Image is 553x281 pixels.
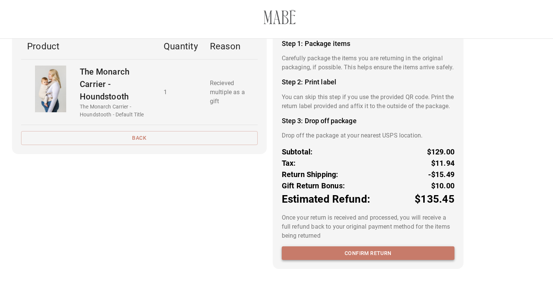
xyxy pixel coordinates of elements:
[431,180,454,191] p: $10.00
[210,79,252,106] p: Recieved multiple as a gift
[282,78,454,86] h4: Step 2: Print label
[282,131,454,140] p: Drop off the package at your nearest USPS location.
[21,131,258,145] button: Back
[282,146,313,157] p: Subtotal:
[427,146,454,157] p: $129.00
[27,40,152,53] p: Product
[80,66,152,103] p: The Monarch Carrier - Houndstooth
[164,40,198,53] p: Quantity
[263,3,296,35] img: 3671f2-3.myshopify.com-a63cb35b-e478-4aa6-86b9-acdf2590cc8d
[282,191,370,207] p: Estimated Refund:
[282,40,454,48] h4: Step 1: Package items
[282,93,454,111] p: You can skip this step if you use the provided QR code. Print the return label provided and affix...
[210,40,252,53] p: Reason
[415,191,454,207] p: $135.45
[164,88,198,97] p: 1
[282,157,296,169] p: Tax:
[282,246,454,260] button: Confirm return
[431,157,454,169] p: $11.94
[428,169,454,180] p: -$15.49
[282,117,454,125] h4: Step 3: Drop off package
[282,180,345,191] p: Gift Return Bonus:
[282,169,339,180] p: Return Shipping:
[282,54,454,72] p: Carefully package the items you are returning in the original packaging, if possible. This helps ...
[80,103,152,119] p: The Monarch Carrier - Houndstooth - Default Title
[282,213,454,240] p: Once your return is received and processed, you will receive a full refund back to your original ...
